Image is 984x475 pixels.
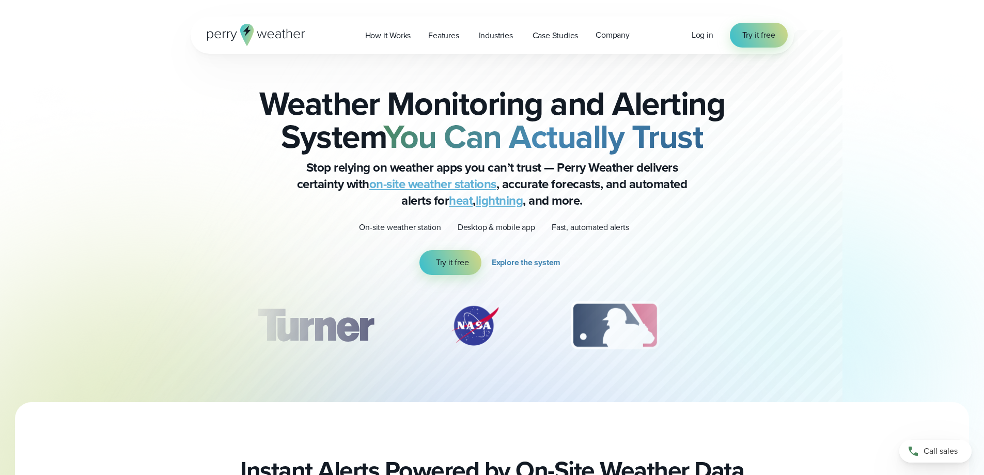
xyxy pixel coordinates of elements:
[719,300,802,351] div: 4 of 12
[560,300,669,351] img: MLB.svg
[719,300,802,351] img: PGA.svg
[356,25,420,46] a: How it Works
[458,221,535,234] p: Desktop & mobile app
[428,29,459,42] span: Features
[242,87,742,153] h2: Weather Monitoring and Alerting System
[359,221,441,234] p: On-site weather station
[449,191,473,210] a: heat
[742,29,775,41] span: Try it free
[365,29,411,42] span: How it Works
[492,250,565,275] a: Explore the system
[439,300,511,351] img: NASA.svg
[492,256,560,269] span: Explore the system
[924,445,958,457] span: Call sales
[369,175,496,193] a: on-site weather stations
[524,25,587,46] a: Case Studies
[479,29,513,42] span: Industries
[533,29,579,42] span: Case Studies
[596,29,630,41] span: Company
[552,221,629,234] p: Fast, automated alerts
[730,23,788,48] a: Try it free
[476,191,523,210] a: lightning
[899,440,972,463] a: Call sales
[242,300,388,351] img: Turner-Construction_1.svg
[436,256,469,269] span: Try it free
[692,29,713,41] a: Log in
[419,250,481,275] a: Try it free
[439,300,511,351] div: 2 of 12
[242,300,742,357] div: slideshow
[242,300,388,351] div: 1 of 12
[383,112,703,161] strong: You Can Actually Trust
[560,300,669,351] div: 3 of 12
[286,159,699,209] p: Stop relying on weather apps you can’t trust — Perry Weather delivers certainty with , accurate f...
